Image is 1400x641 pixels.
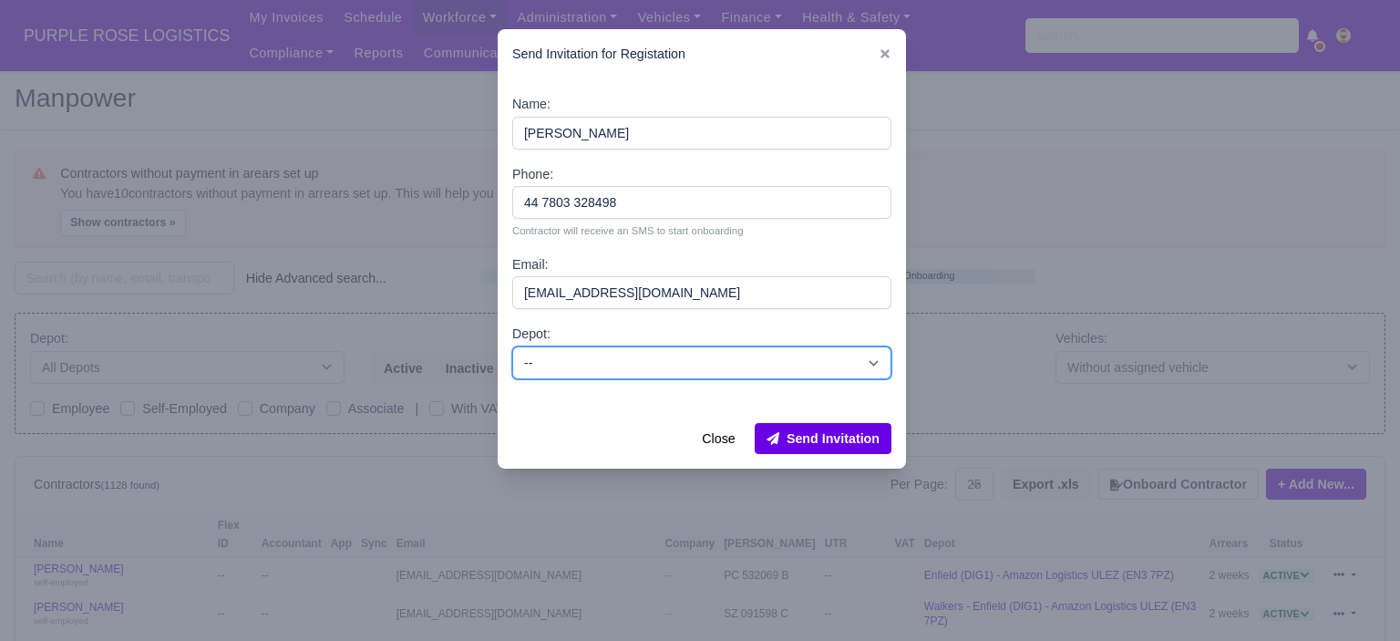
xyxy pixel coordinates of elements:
iframe: Chat Widget [1309,553,1400,641]
label: Email: [512,254,549,275]
label: Depot: [512,324,551,345]
div: Send Invitation for Registation [498,29,906,79]
label: Phone: [512,164,553,185]
button: Close [690,423,746,454]
button: Send Invitation [755,423,891,454]
small: Contractor will receive an SMS to start onboarding [512,222,891,239]
label: Name: [512,94,551,115]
